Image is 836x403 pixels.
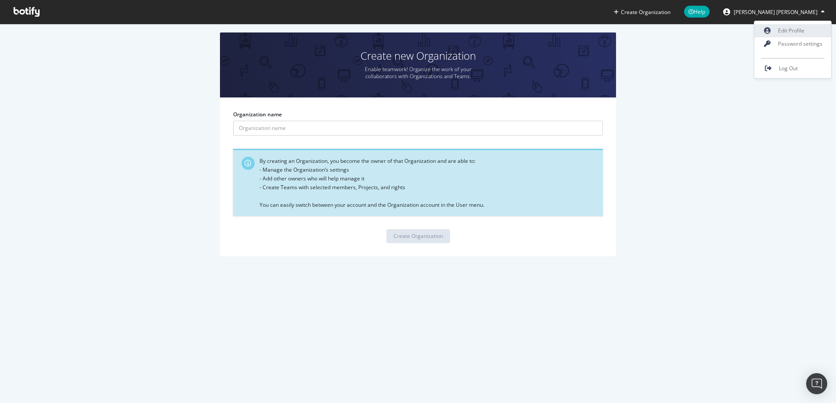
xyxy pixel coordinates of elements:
[806,373,827,394] div: Open Intercom Messenger
[233,111,282,118] label: Organization name
[716,5,832,19] button: [PERSON_NAME] [PERSON_NAME]
[386,229,450,243] button: Create Organization
[352,66,484,80] p: Enable teamwork! Organize the work of your collaborators with Organizations and Teams.
[754,37,831,50] a: Password settings
[613,8,671,16] button: Create Organization
[259,157,596,209] div: By creating an Organization, you become the owner of that Organization and are able to: - Manage ...
[754,24,831,37] a: Edit Profile
[734,8,818,16] span: Cooper Hollmaier
[779,65,798,72] span: Log Out
[754,62,831,75] a: Log Out
[233,121,603,136] input: Organization name
[220,50,616,61] h1: Create new Organization
[684,6,710,18] span: Help
[393,232,443,240] div: Create Organization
